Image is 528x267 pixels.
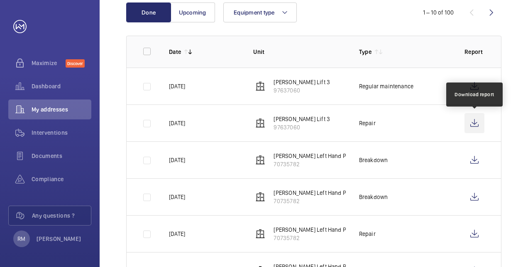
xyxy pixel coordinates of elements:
[455,91,494,98] div: Download report
[126,2,171,22] button: Done
[37,235,81,243] p: [PERSON_NAME]
[32,211,91,220] span: Any questions ?
[255,229,265,239] img: elevator.svg
[274,152,383,160] p: [PERSON_NAME] Left Hand Passenger Lift 1
[359,193,388,201] p: Breakdown
[17,235,25,243] p: RM
[253,48,345,56] p: Unit
[169,119,185,127] p: [DATE]
[234,9,275,16] span: Equipment type
[32,175,91,183] span: Compliance
[32,152,91,160] span: Documents
[255,81,265,91] img: elevator.svg
[169,82,185,90] p: [DATE]
[464,48,484,56] p: Report
[359,156,388,164] p: Breakdown
[169,193,185,201] p: [DATE]
[66,59,85,68] span: Discover
[274,160,383,168] p: 70735782
[255,155,265,165] img: elevator.svg
[274,197,383,205] p: 70735782
[32,59,66,67] span: Maximize
[170,2,215,22] button: Upcoming
[255,118,265,128] img: elevator.svg
[423,8,454,17] div: 1 – 10 of 100
[274,123,330,131] p: 97637060
[223,2,297,22] button: Equipment type
[359,82,413,90] p: Regular maintenance
[169,48,181,56] p: Date
[359,119,376,127] p: Repair
[274,189,383,197] p: [PERSON_NAME] Left Hand Passenger Lift 1
[274,115,330,123] p: [PERSON_NAME] Lift 3
[359,230,376,238] p: Repair
[32,129,91,137] span: Interventions
[274,234,383,242] p: 70735782
[274,86,330,95] p: 97637060
[274,78,330,86] p: [PERSON_NAME] Lift 3
[32,82,91,90] span: Dashboard
[359,48,372,56] p: Type
[255,192,265,202] img: elevator.svg
[169,230,185,238] p: [DATE]
[32,105,91,114] span: My addresses
[274,226,383,234] p: [PERSON_NAME] Left Hand Passenger Lift 1
[169,156,185,164] p: [DATE]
